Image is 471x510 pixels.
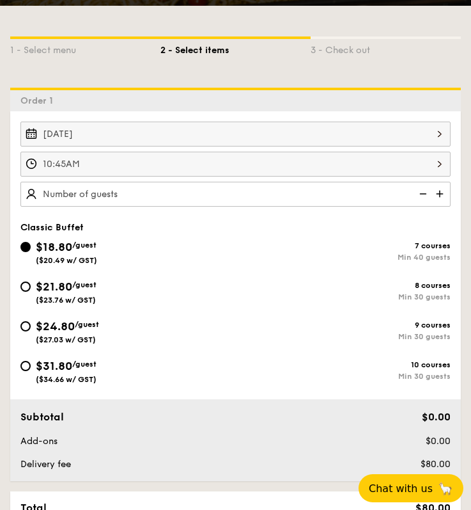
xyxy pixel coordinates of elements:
span: 🦙 [438,481,453,496]
div: 10 courses [236,360,451,369]
span: $18.80 [36,240,72,254]
img: icon-add.58712e84.svg [431,182,451,206]
span: ($27.03 w/ GST) [36,335,96,344]
span: ($23.76 w/ GST) [36,296,96,305]
span: Chat with us [369,482,433,495]
span: /guest [72,280,97,289]
span: $0.00 [426,436,451,447]
img: icon-reduce.1d2dbef1.svg [412,182,431,206]
span: $21.80 [36,280,72,294]
span: Classic Buffet [20,222,84,233]
span: $80.00 [421,459,451,470]
span: Add-ons [20,436,58,447]
div: 8 courses [236,281,451,290]
span: ($20.49 w/ GST) [36,256,97,265]
span: $24.80 [36,319,75,333]
span: ($34.66 w/ GST) [36,375,97,384]
div: Min 30 guests [236,292,451,301]
input: $18.80/guest($20.49 w/ GST)7 coursesMin 40 guests [20,242,31,252]
div: 2 - Select items [160,39,311,57]
div: Min 40 guests [236,253,451,262]
input: Event time [20,152,451,177]
input: $31.80/guest($34.66 w/ GST)10 coursesMin 30 guests [20,361,31,371]
div: Min 30 guests [236,332,451,341]
span: Order 1 [20,95,58,106]
button: Chat with us🦙 [359,474,463,502]
input: $21.80/guest($23.76 w/ GST)8 coursesMin 30 guests [20,282,31,292]
div: 1 - Select menu [10,39,160,57]
div: 9 courses [236,321,451,330]
input: Number of guests [20,182,451,207]
div: Min 30 guests [236,372,451,381]
span: $31.80 [36,359,72,373]
span: /guest [75,320,99,329]
input: $24.80/guest($27.03 w/ GST)9 coursesMin 30 guests [20,321,31,331]
span: Delivery fee [20,459,71,470]
span: /guest [72,241,97,250]
div: 7 courses [236,241,451,250]
span: /guest [72,360,97,369]
span: $0.00 [422,411,451,423]
div: 3 - Check out [311,39,461,57]
span: Subtotal [20,411,64,423]
input: Event date [20,122,451,147]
